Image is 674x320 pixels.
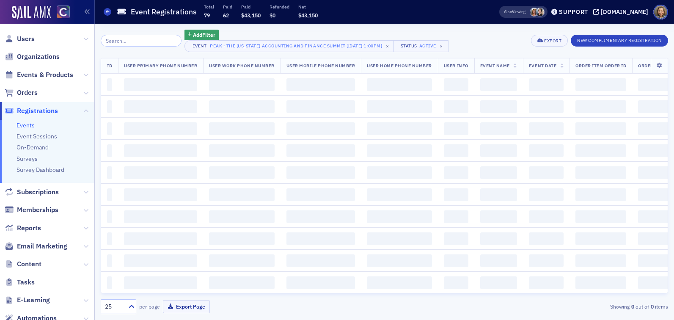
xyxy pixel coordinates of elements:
div: Active [419,43,436,49]
span: Reports [17,223,41,233]
span: ‌ [529,276,564,289]
span: ‌ [209,210,275,223]
span: ‌ [444,188,468,201]
span: ‌ [444,122,468,135]
span: Events & Products [17,70,73,80]
div: Support [559,8,588,16]
a: Organizations [5,52,60,61]
span: ‌ [107,122,112,135]
span: ‌ [107,144,112,157]
span: Tasks [17,278,35,287]
a: Memberships [5,205,58,215]
a: Reports [5,223,41,233]
span: ‌ [575,210,626,223]
span: Content [17,259,41,269]
span: ‌ [444,254,468,267]
span: ‌ [575,100,626,113]
span: ‌ [529,144,564,157]
a: New Complimentary Registration [571,36,668,44]
div: Event [191,43,209,49]
span: ‌ [529,210,564,223]
span: User Work Phone Number [209,63,275,69]
span: ‌ [529,188,564,201]
p: Total [204,4,214,10]
span: ‌ [575,276,626,289]
span: ‌ [124,210,197,223]
span: ‌ [367,166,432,179]
span: Subscriptions [17,188,59,197]
a: Events [17,121,35,129]
span: ‌ [286,254,355,267]
span: ‌ [107,254,112,267]
a: On-Demand [17,143,49,151]
span: ID [107,63,112,69]
span: ‌ [286,78,355,91]
span: User Info [444,63,468,69]
button: EventPEAK - The [US_STATE] Accounting and Finance Summit [[DATE] 1:00pm]× [184,40,395,52]
span: ‌ [124,122,197,135]
span: Users [17,34,35,44]
span: ‌ [529,166,564,179]
span: ‌ [575,122,626,135]
span: ‌ [444,232,468,245]
span: ‌ [367,78,432,91]
span: ‌ [286,276,355,289]
span: ‌ [367,188,432,201]
span: ‌ [575,254,626,267]
button: AddFilter [184,30,219,40]
a: Tasks [5,278,35,287]
span: ‌ [480,188,517,201]
span: Orders [17,88,38,97]
span: ‌ [529,232,564,245]
a: Registrations [5,106,58,116]
span: Event Date [529,63,556,69]
span: ‌ [209,100,275,113]
span: ‌ [209,232,275,245]
strong: 0 [630,303,635,310]
span: ‌ [107,276,112,289]
span: ‌ [107,166,112,179]
span: ‌ [367,210,432,223]
span: ‌ [124,188,197,201]
span: ‌ [480,276,517,289]
div: Showing out of items [485,303,668,310]
span: ‌ [286,188,355,201]
span: ‌ [124,276,197,289]
span: User Primary Phone Number [124,63,197,69]
strong: 0 [649,303,655,310]
span: $43,150 [298,12,318,19]
span: Cheryl Moss [530,8,539,17]
span: $0 [270,12,275,19]
span: ‌ [529,78,564,91]
span: ‌ [209,78,275,91]
button: Export [531,35,568,47]
span: ‌ [480,144,517,157]
div: PEAK - The [US_STATE] Accounting and Finance Summit [[DATE] 1:00pm] [210,41,382,50]
span: ‌ [480,122,517,135]
span: ‌ [480,254,517,267]
span: × [437,42,445,50]
span: ‌ [367,122,432,135]
a: Users [5,34,35,44]
span: ‌ [107,210,112,223]
span: ‌ [107,78,112,91]
span: ‌ [209,122,275,135]
span: ‌ [444,276,468,289]
a: Email Marketing [5,242,67,251]
button: StatusActive× [393,40,448,52]
p: Net [298,4,318,10]
span: User Home Phone Number [367,63,432,69]
span: ‌ [575,78,626,91]
img: SailAMX [12,6,51,19]
span: ‌ [444,166,468,179]
span: ‌ [480,166,517,179]
span: Registrations [17,106,58,116]
span: ‌ [444,144,468,157]
span: Viewing [504,9,525,15]
p: Paid [241,4,261,10]
span: ‌ [480,210,517,223]
div: 25 [105,302,124,311]
span: Order Item Order ID [575,63,626,69]
span: ‌ [286,100,355,113]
